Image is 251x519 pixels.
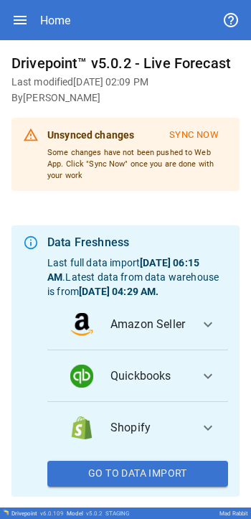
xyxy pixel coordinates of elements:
span: Shopify [110,419,188,436]
p: Last full data import . Latest data from data warehouse is from [47,256,228,299]
button: Go To Data Import [47,461,228,487]
span: expand_more [199,368,217,385]
img: data_logo [70,313,93,336]
b: Unsynced changes [47,129,134,141]
span: v 6.0.109 [40,510,64,517]
button: data_logoQuickbooks [47,350,228,402]
span: Quickbooks [110,368,188,385]
h6: Drivepoint™ v5.0.2 - Live Forecast [11,52,240,75]
span: expand_more [199,419,217,436]
button: data_logoAmazon Seller [47,299,228,350]
b: [DATE] 04:29 AM . [79,286,158,297]
span: v 5.0.2 [86,510,103,517]
button: Sync Now [160,123,228,147]
h6: Last modified [DATE] 02:09 PM [11,75,240,90]
h6: By [PERSON_NAME] [11,90,240,106]
img: data_logo [70,416,93,439]
b: [DATE] 06:15 AM [47,257,199,283]
div: Mad Rabbit [219,510,248,517]
img: Drivepoint [3,510,9,515]
button: data_logoShopify [47,402,228,454]
span: Amazon Seller [110,316,188,333]
p: Some changes have not been pushed to Web App. Click "Sync Now" once you are done with your work [47,147,228,181]
span: expand_more [199,316,217,333]
img: data_logo [70,365,93,388]
div: STAGING [105,510,129,517]
div: Home [40,14,70,27]
div: Model [67,510,103,517]
div: Drivepoint [11,510,64,517]
div: Data Freshness [47,234,228,251]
